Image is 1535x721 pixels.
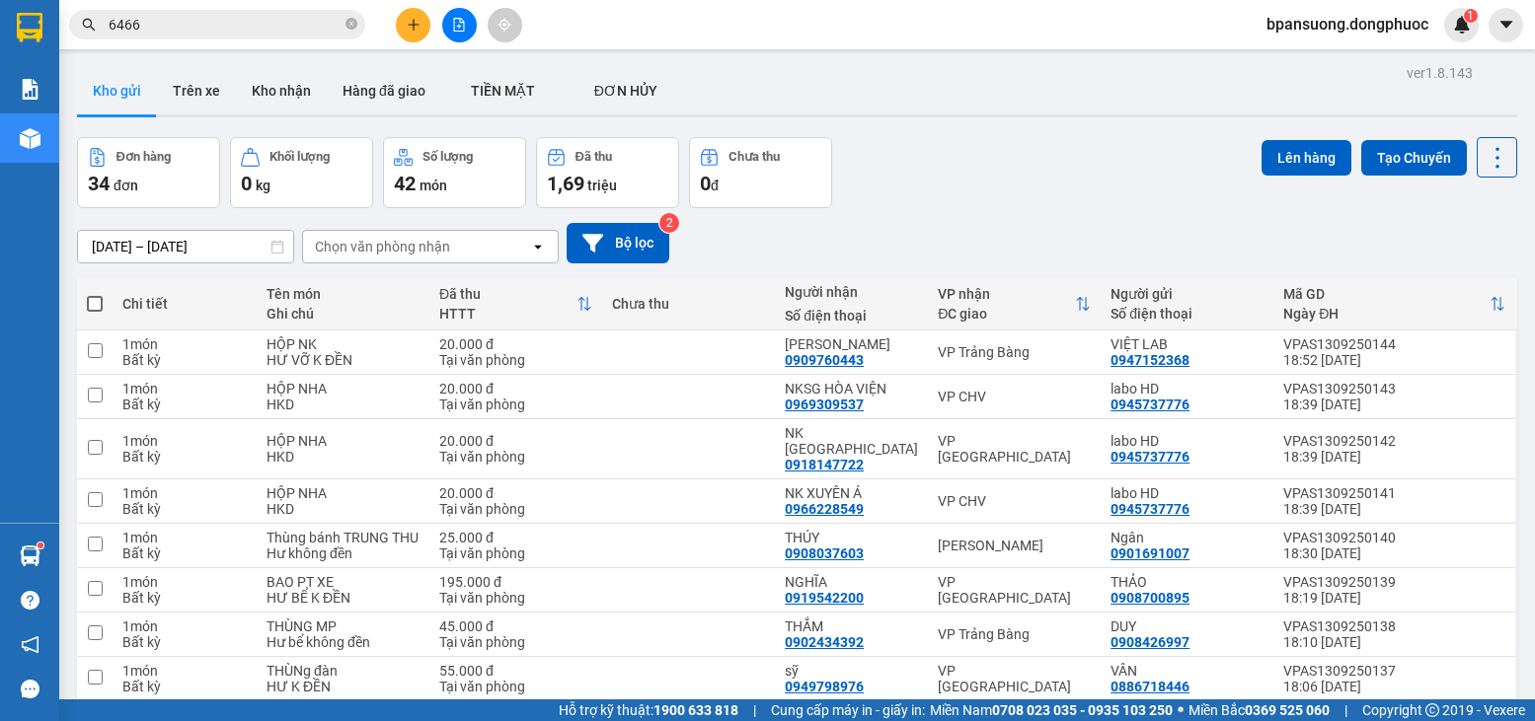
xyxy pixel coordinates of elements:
[267,397,420,412] div: HKD
[612,296,765,312] div: Chưa thu
[1283,634,1505,650] div: 18:10 [DATE]
[439,336,592,352] div: 20.000 đ
[267,286,420,302] div: Tên món
[21,680,39,698] span: message
[938,344,1091,360] div: VP Trảng Bàng
[1111,574,1264,590] div: THẢO
[587,178,617,193] span: triệu
[938,538,1091,553] div: [PERSON_NAME]
[267,545,420,561] div: Hư không đền
[439,433,592,449] div: 20.000 đ
[938,306,1075,322] div: ĐC giao
[267,574,420,590] div: BAO PT XE
[1283,618,1505,634] div: VPAS1309250138
[439,574,592,590] div: 195.000 đ
[785,634,864,650] div: 0902434392
[1489,8,1523,42] button: caret-down
[1283,397,1505,412] div: 18:39 [DATE]
[20,545,40,566] img: warehouse-icon
[439,381,592,397] div: 20.000 đ
[1111,433,1264,449] div: labo HD
[1111,336,1264,352] div: VIỆT LAB
[21,591,39,610] span: question-circle
[785,663,918,679] div: sỹ
[1111,306,1264,322] div: Số điện thoại
[938,574,1091,606] div: VP [GEOGRAPHIC_DATA]
[17,13,42,42] img: logo-vxr
[1283,501,1505,517] div: 18:39 [DATE]
[122,336,247,352] div: 1 món
[267,381,420,397] div: HỘP NHA
[241,172,252,195] span: 0
[785,352,864,368] div: 0909760443
[1273,278,1515,330] th: Toggle SortBy
[559,699,738,721] span: Hỗ trợ kỹ thuật:
[439,679,592,694] div: Tại văn phòng
[1497,16,1515,34] span: caret-down
[1178,706,1184,714] span: ⚪️
[122,501,247,517] div: Bất kỳ
[1111,663,1264,679] div: VÂN
[471,83,535,99] span: TIỀN MẶT
[1283,545,1505,561] div: 18:30 [DATE]
[38,542,43,548] sup: 1
[20,79,40,100] img: solution-icon
[439,352,592,368] div: Tại văn phòng
[1283,449,1505,465] div: 18:39 [DATE]
[122,485,247,501] div: 1 món
[1283,433,1505,449] div: VPAS1309250142
[122,574,247,590] div: 1 món
[1111,545,1190,561] div: 0901691007
[785,485,918,501] div: NK XUYÊN Á
[938,663,1091,694] div: VP [GEOGRAPHIC_DATA]
[267,679,420,694] div: HƯ K ĐỀN
[689,137,832,208] button: Chưa thu0đ
[785,530,918,545] div: THÚY
[1111,286,1264,302] div: Người gửi
[439,306,576,322] div: HTTT
[439,501,592,517] div: Tại văn phòng
[267,433,420,449] div: HỘP NHA
[1111,352,1190,368] div: 0947152368
[429,278,602,330] th: Toggle SortBy
[345,18,357,30] span: close-circle
[1361,140,1467,176] button: Tạo Chuyến
[938,433,1091,465] div: VP [GEOGRAPHIC_DATA]
[439,397,592,412] div: Tại văn phòng
[653,702,738,718] strong: 1900 633 818
[938,493,1091,509] div: VP CHV
[930,699,1173,721] span: Miền Nam
[1283,352,1505,368] div: 18:52 [DATE]
[157,67,236,114] button: Trên xe
[1111,381,1264,397] div: labo HD
[439,590,592,606] div: Tại văn phòng
[1283,663,1505,679] div: VPAS1309250137
[20,128,40,149] img: warehouse-icon
[439,530,592,545] div: 25.000 đ
[1283,530,1505,545] div: VPAS1309250140
[420,178,447,193] span: món
[498,18,511,32] span: aim
[122,679,247,694] div: Bất kỳ
[700,172,711,195] span: 0
[938,626,1091,642] div: VP Trảng Bàng
[938,389,1091,404] div: VP CHV
[729,150,780,164] div: Chưa thu
[122,618,247,634] div: 1 món
[407,18,421,32] span: plus
[785,381,918,397] div: NKSG HÒA VIỆN
[785,397,864,412] div: 0969309537
[785,679,864,694] div: 0949798976
[1283,336,1505,352] div: VPAS1309250144
[1344,699,1347,721] span: |
[439,663,592,679] div: 55.000 đ
[114,178,138,193] span: đơn
[122,663,247,679] div: 1 món
[1251,12,1444,36] span: bpansuong.dongphuoc
[396,8,430,42] button: plus
[771,699,925,721] span: Cung cấp máy in - giấy in:
[442,8,477,42] button: file-add
[439,286,576,302] div: Đã thu
[938,286,1075,302] div: VP nhận
[1283,306,1490,322] div: Ngày ĐH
